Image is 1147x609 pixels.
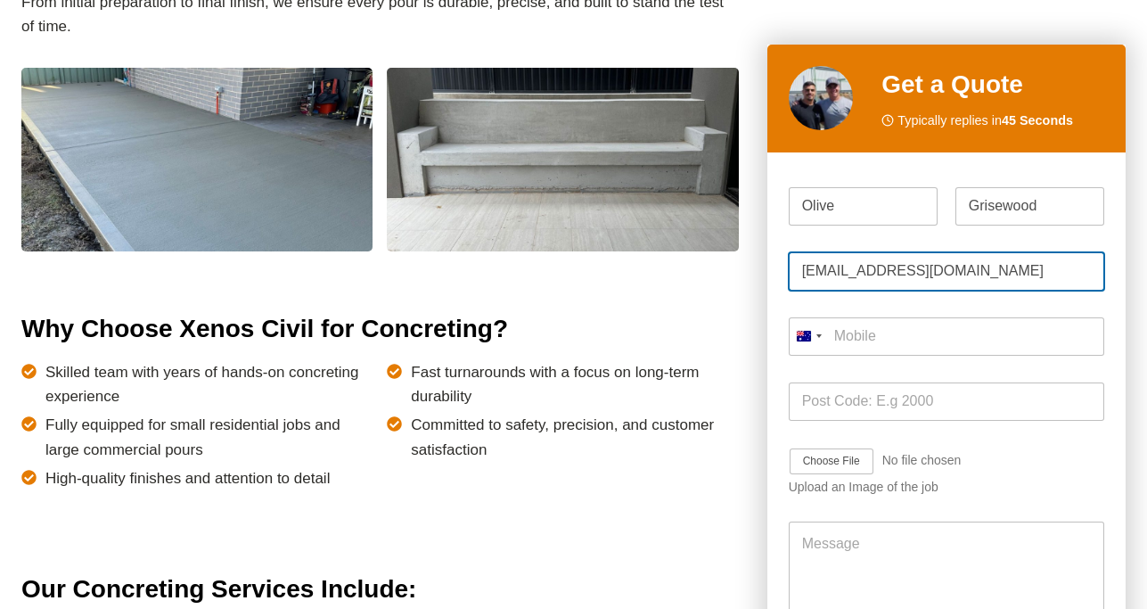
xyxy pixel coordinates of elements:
input: Mobile [789,317,1104,356]
h2: Why Choose Xenos Civil for Concreting? [21,310,739,348]
button: Selected country [789,317,828,356]
input: Email [789,252,1104,291]
span: Committed to safety, precision, and customer satisfaction [411,413,738,461]
span: Skilled team with years of hands-on concreting experience [45,360,373,408]
input: Last Name [955,187,1104,226]
h2: Get a Quote [881,66,1104,103]
span: High-quality finishes and attention to detail [45,466,330,490]
span: Fast turnarounds with a focus on long-term durability [411,360,738,408]
strong: 45 Seconds [1002,113,1073,128]
span: Typically replies in [897,111,1073,131]
span: Fully equipped for small residential jobs and large commercial pours [45,413,373,461]
input: First Name [789,187,938,226]
input: Post Code: E.g 2000 [789,383,1104,421]
h2: Our Concreting Services Include: [21,571,739,608]
div: Upload an Image of the job [789,481,1104,496]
